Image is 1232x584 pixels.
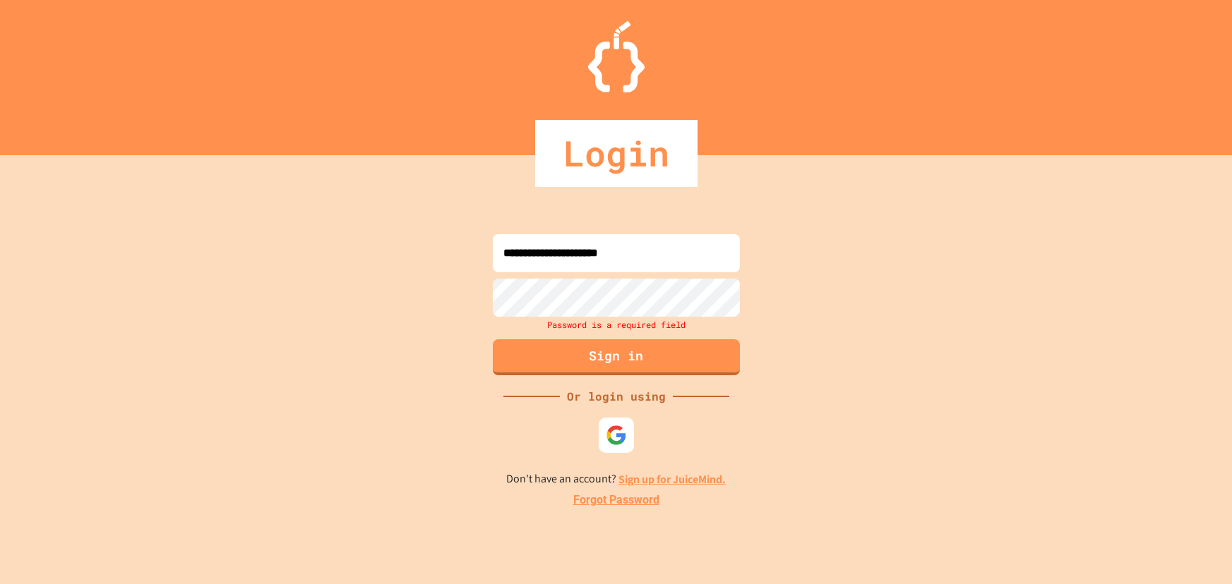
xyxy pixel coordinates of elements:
[506,470,726,488] p: Don't have an account?
[560,388,673,405] div: Or login using
[606,425,627,446] img: google-icon.svg
[489,317,743,332] div: Password is a required field
[618,472,726,487] a: Sign up for JuiceMind.
[535,120,698,187] div: Login
[493,339,740,375] button: Sign in
[588,21,645,92] img: Logo.svg
[573,492,659,509] a: Forgot Password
